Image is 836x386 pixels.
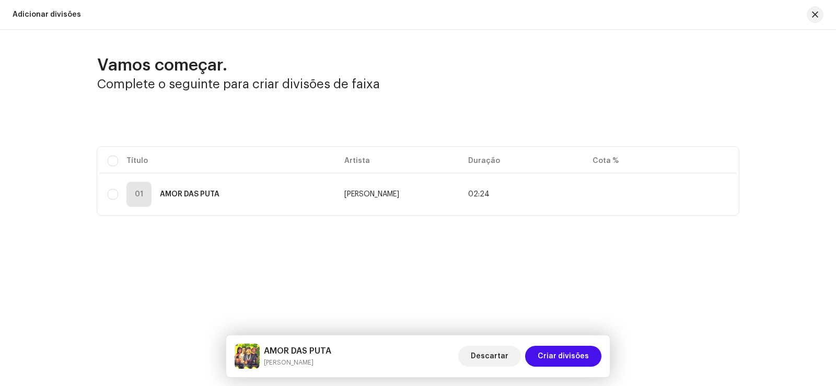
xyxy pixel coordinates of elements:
[235,344,260,369] img: ca3aa333-1121-4eeb-994e-f36222acb746
[264,345,331,357] h5: AMOR DAS PUTA
[97,55,739,76] h2: Vamos começar.
[97,76,739,92] h3: Complete o seguinte para criar divisões de faixa
[468,191,490,198] span: 144
[458,346,521,367] button: Descartar
[538,346,589,367] span: Criar divisões
[344,191,399,198] span: [PERSON_NAME]
[525,346,601,367] button: Criar divisões
[264,357,331,368] small: AMOR DAS PUTA
[471,346,508,367] span: Descartar
[160,191,219,198] strong: AMOR DAS PUTA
